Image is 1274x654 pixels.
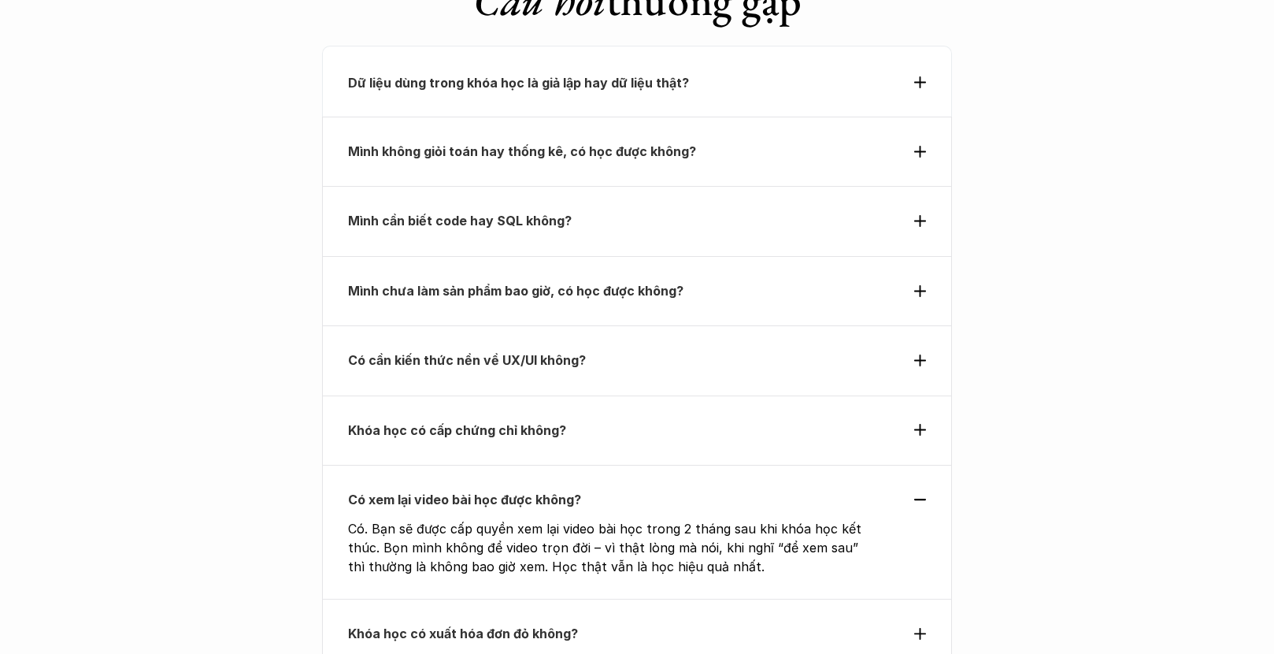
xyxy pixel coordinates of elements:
strong: Có xem lại video bài học được không? [348,492,581,507]
strong: Dữ liệu dùng trong khóa học là giả lập hay dữ liệu thật? [348,75,689,91]
p: Có. Bạn sẽ được cấp quyền xem lại video bài học trong 2 tháng sau khi khóa học kết thúc. Bọn mình... [348,519,874,576]
strong: Mình cần biết code hay SQL không? [348,213,572,229]
strong: Khóa học có xuất hóa đơn đỏ không? [348,626,578,641]
strong: Mình chưa làm sản phẩm bao giờ, có học được không? [348,283,683,299]
strong: Có cần kiến thức nền về UX/UI không? [348,352,586,368]
strong: Mình không giỏi toán hay thống kê, có học được không? [348,143,696,159]
strong: Khóa học có cấp chứng chỉ không? [348,422,566,438]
